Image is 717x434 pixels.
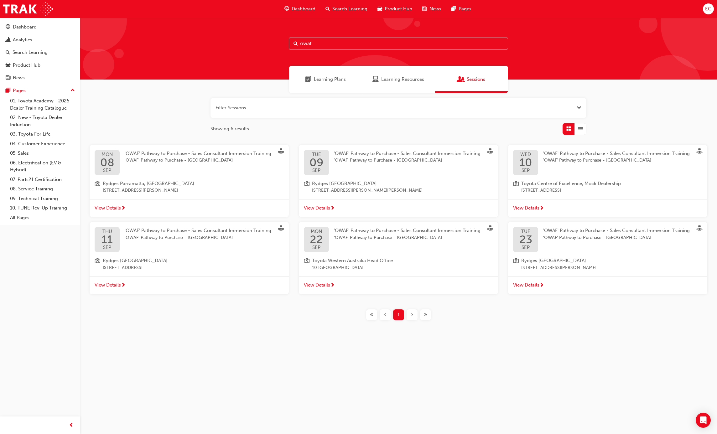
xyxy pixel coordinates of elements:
[292,5,315,13] span: Dashboard
[312,187,423,194] span: [STREET_ADDRESS][PERSON_NAME][PERSON_NAME]
[13,49,48,56] div: Search Learning
[101,234,113,245] span: 11
[210,125,249,132] span: Showing 6 results
[125,234,271,241] span: 'OWAF' Pathway to Purchase - [GEOGRAPHIC_DATA]
[451,5,456,13] span: pages-icon
[6,24,10,30] span: guage-icon
[519,152,532,157] span: WED
[519,157,532,168] span: 10
[125,228,271,233] span: 'OWAF' Pathway to Purchase - Sales Consultant Immersion Training
[3,85,77,96] button: Pages
[422,5,427,13] span: news-icon
[90,145,289,217] button: MON08SEP'OWAF' Pathway to Purchase - Sales Consultant Immersion Training'OWAF' Pathway to Purchas...
[411,311,413,318] span: ›
[13,74,25,81] div: News
[121,283,126,288] span: next-icon
[125,151,271,156] span: 'OWAF' Pathway to Purchase - Sales Consultant Immersion Training
[304,257,493,271] a: location-iconToyota Western Australia Head Office10 [GEOGRAPHIC_DATA]
[289,38,508,49] input: Search...
[103,187,194,194] span: [STREET_ADDRESS][PERSON_NAME]
[100,168,114,173] span: SEP
[310,229,323,234] span: MON
[519,245,532,250] span: SEP
[8,213,77,223] a: All Pages
[405,309,419,320] button: Next page
[310,245,323,250] span: SEP
[467,76,485,83] span: Sessions
[305,76,311,83] span: Learning Plans
[513,282,539,289] span: View Details
[513,180,702,194] a: location-iconToyota Centre of Excellence, Mock Dealership[STREET_ADDRESS]
[3,34,77,46] a: Analytics
[543,234,690,241] span: 'OWAF' Pathway to Purchase - [GEOGRAPHIC_DATA]
[6,37,10,43] span: chart-icon
[8,158,77,175] a: 06. Electrification (EV & Hybrid)
[521,187,621,194] span: [STREET_ADDRESS]
[539,283,544,288] span: next-icon
[697,225,702,232] span: sessionType_FACE_TO_FACE-icon
[543,228,690,233] span: 'OWAF' Pathway to Purchase - Sales Consultant Immersion Training
[294,40,298,47] span: Search
[697,148,702,155] span: sessionType_FACE_TO_FACE-icon
[304,257,309,271] span: location-icon
[100,157,114,168] span: 08
[3,20,77,85] button: DashboardAnalyticsSearch LearningProduct HubNews
[508,276,707,294] a: View Details
[3,2,53,16] img: Trak
[13,87,26,94] div: Pages
[334,151,481,156] span: 'OWAF' Pathway to Purchase - Sales Consultant Immersion Training
[314,76,346,83] span: Learning Plans
[539,206,544,211] span: next-icon
[705,5,711,13] span: EC
[95,257,100,271] span: location-icon
[8,184,77,194] a: 08. Service Training
[372,3,417,15] a: car-iconProduct Hub
[101,245,113,250] span: SEP
[90,276,289,294] a: View Details
[334,234,481,241] span: 'OWAF' Pathway to Purchase - [GEOGRAPHIC_DATA]
[312,264,393,271] span: 10 [GEOGRAPHIC_DATA]
[3,47,77,58] a: Search Learning
[8,194,77,204] a: 09. Technical Training
[696,413,711,428] div: Open Intercom Messenger
[125,157,271,164] span: 'OWAF' Pathway to Purchase - [GEOGRAPHIC_DATA]
[8,139,77,149] a: 04. Customer Experience
[304,204,330,212] span: View Details
[459,5,471,13] span: Pages
[446,3,476,15] a: pages-iconPages
[8,96,77,113] a: 01. Toyota Academy - 2025 Dealer Training Catalogue
[435,66,508,93] a: SessionsSessions
[521,257,596,264] span: Rydges [GEOGRAPHIC_DATA]
[121,206,126,211] span: next-icon
[487,148,493,155] span: sessionType_FACE_TO_FACE-icon
[95,227,284,252] a: THU11SEP'OWAF' Pathway to Purchase - Sales Consultant Immersion Training'OWAF' Pathway to Purchas...
[508,222,707,294] button: TUE23SEP'OWAF' Pathway to Purchase - Sales Consultant Immersion Training'OWAF' Pathway to Purchas...
[69,421,74,429] span: prev-icon
[578,125,583,132] span: List
[543,151,690,156] span: 'OWAF' Pathway to Purchase - Sales Consultant Immersion Training
[95,282,121,289] span: View Details
[299,199,498,217] a: View Details
[513,180,519,194] span: location-icon
[309,168,324,173] span: SEP
[325,5,330,13] span: search-icon
[6,88,10,94] span: pages-icon
[103,180,194,187] span: Rydges Parramatta, [GEOGRAPHIC_DATA]
[513,227,702,252] a: TUE23SEP'OWAF' Pathway to Purchase - Sales Consultant Immersion Training'OWAF' Pathway to Purchas...
[519,168,532,173] span: SEP
[310,234,323,245] span: 22
[429,5,441,13] span: News
[284,5,289,13] span: guage-icon
[6,75,10,81] span: news-icon
[513,204,539,212] span: View Details
[8,175,77,184] a: 07. Parts21 Certification
[385,5,412,13] span: Product Hub
[577,104,581,111] button: Open the filter
[8,113,77,129] a: 02. New - Toyota Dealer Induction
[103,264,168,271] span: [STREET_ADDRESS]
[304,227,493,252] a: MON22SEP'OWAF' Pathway to Purchase - Sales Consultant Immersion Training'OWAF' Pathway to Purchas...
[95,180,100,194] span: location-icon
